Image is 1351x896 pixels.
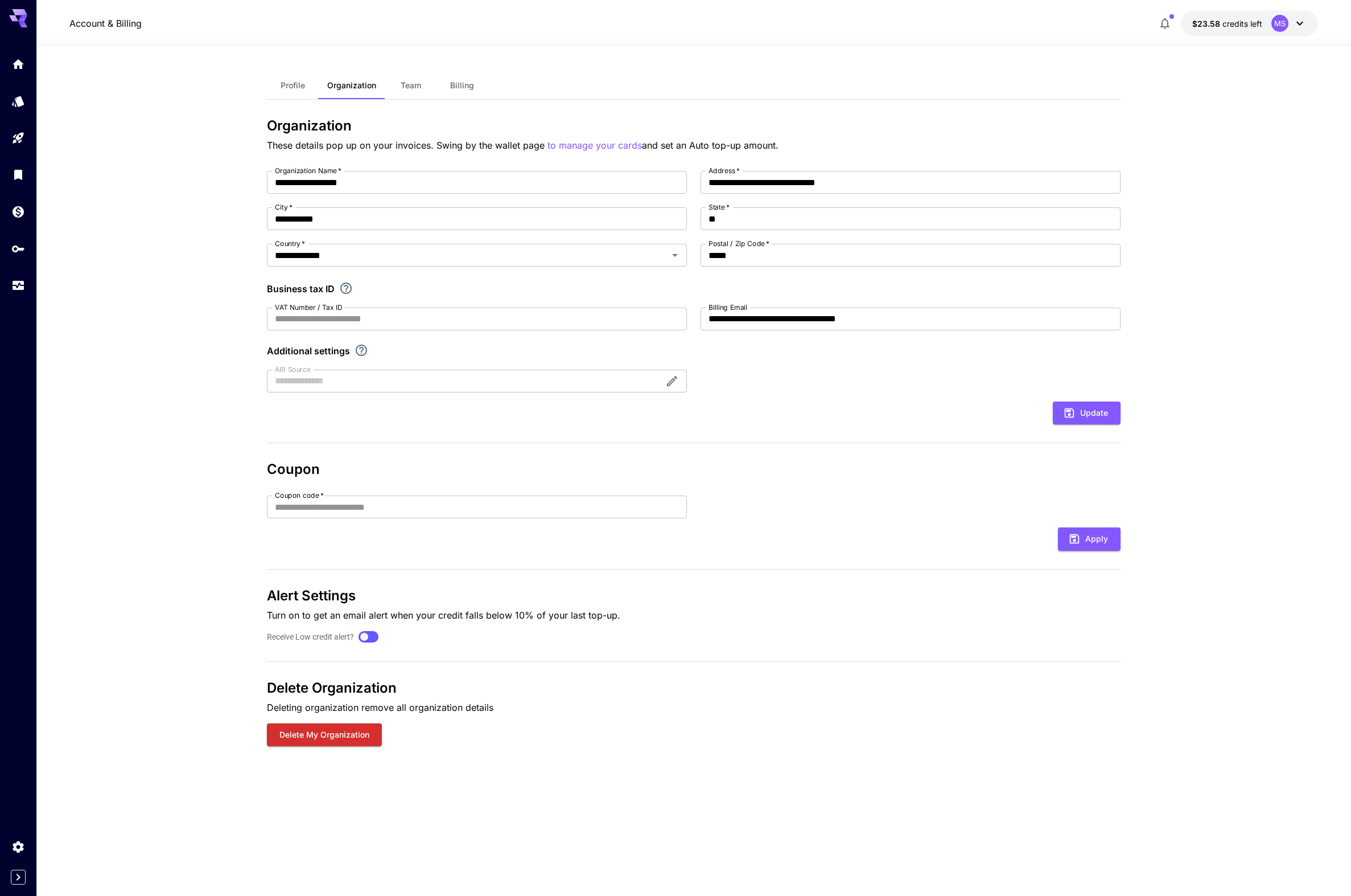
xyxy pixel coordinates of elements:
label: VAT Number / Tax ID [275,302,343,312]
h3: Alert Settings [267,588,1121,604]
label: Organization Name [275,166,341,175]
label: Address [709,166,740,175]
button: Update [1053,402,1121,425]
label: Postal / Zip Code [709,239,769,248]
span: These details pop up on your invoices. Swing by the wallet page [267,140,547,151]
div: Models [11,94,25,108]
span: Deleting organization remove all organization details [267,702,493,713]
div: $23.5778 [1192,18,1262,30]
button: Expand sidebar [11,870,26,885]
a: Account & Billing [69,17,142,30]
button: to manage your cards [547,138,642,153]
div: MS [1271,15,1288,32]
svg: If you are a business tax registrant, please enter your business tax ID here. [339,281,353,295]
h3: Delete Organization [267,680,1121,696]
span: Organization [327,80,376,91]
button: Delete my organization [267,723,382,747]
span: and set an Auto top-up amount. [642,140,779,151]
label: State [709,202,730,212]
p: Business tax ID [267,282,335,296]
span: credits left [1222,19,1262,28]
span: Team [401,80,421,91]
div: Playground [11,131,25,145]
div: API Keys [11,238,25,252]
label: Receive Low credit alert? [267,631,354,643]
label: City [275,202,293,212]
h3: Organization [267,118,1121,134]
div: Library [11,164,25,178]
button: $23.5778MS [1181,10,1318,36]
div: Wallet [11,201,25,215]
div: Settings [11,836,25,850]
span: Profile [281,80,305,91]
span: $23.58 [1192,19,1222,28]
h3: Coupon [267,461,1121,477]
div: Home [11,57,25,71]
span: Billing [450,80,474,91]
label: Coupon code [275,490,324,500]
label: Billing Email [709,302,747,312]
label: AIR Source [275,365,310,374]
div: Usage [11,279,25,293]
nav: breadcrumb [69,17,142,30]
button: Apply [1058,527,1121,551]
p: Turn on to get an email alert when your credit falls below 10% of your last top-up. [267,608,1121,622]
p: Additional settings [267,344,350,358]
svg: Explore additional customization settings [355,343,368,357]
button: Open [667,247,683,263]
label: Country [275,239,305,248]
